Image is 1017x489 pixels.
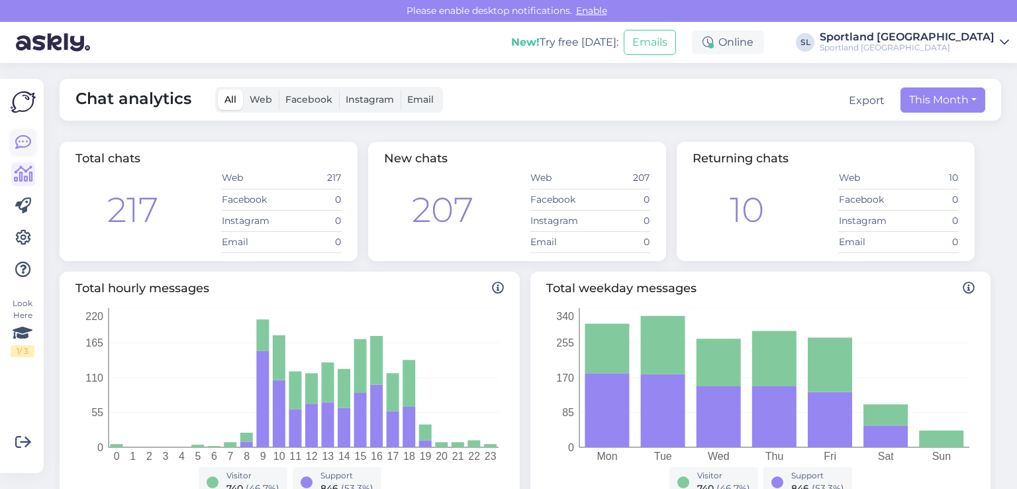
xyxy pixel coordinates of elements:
[590,210,650,231] td: 0
[556,372,574,383] tspan: 170
[530,231,590,252] td: Email
[273,451,285,462] tspan: 10
[693,151,789,166] span: Returning chats
[597,451,618,462] tspan: Mon
[898,231,959,252] td: 0
[468,451,480,462] tspan: 22
[932,451,951,462] tspan: Sun
[412,184,473,236] div: 207
[97,441,103,453] tspan: 0
[338,451,350,462] tspan: 14
[708,451,730,462] tspan: Wed
[354,451,366,462] tspan: 15
[85,372,103,383] tspan: 110
[107,184,158,236] div: 217
[371,451,383,462] tspan: 16
[211,451,217,462] tspan: 6
[85,310,103,321] tspan: 220
[403,451,415,462] tspan: 18
[436,451,448,462] tspan: 20
[697,470,750,482] div: Visitor
[281,168,342,189] td: 217
[281,231,342,252] td: 0
[838,189,898,210] td: Facebook
[146,451,152,462] tspan: 2
[590,231,650,252] td: 0
[346,93,394,105] span: Instagram
[281,189,342,210] td: 0
[530,189,590,210] td: Facebook
[289,451,301,462] tspan: 11
[511,34,618,50] div: Try free [DATE]:
[898,189,959,210] td: 0
[546,280,975,298] span: Total weekday messages
[530,210,590,231] td: Instagram
[572,5,611,17] span: Enable
[162,451,168,462] tspan: 3
[849,93,885,109] button: Export
[387,451,399,462] tspan: 17
[407,93,434,105] span: Email
[114,451,120,462] tspan: 0
[556,310,574,321] tspan: 340
[452,451,464,462] tspan: 21
[285,93,332,105] span: Facebook
[224,93,236,105] span: All
[91,407,103,418] tspan: 55
[820,32,1009,53] a: Sportland [GEOGRAPHIC_DATA]Sportland [GEOGRAPHIC_DATA]
[900,87,985,113] button: This Month
[511,36,540,48] b: New!
[791,470,844,482] div: Support
[556,337,574,349] tspan: 255
[130,451,136,462] tspan: 1
[11,345,34,357] div: 1 / 3
[898,168,959,189] td: 10
[838,210,898,231] td: Instagram
[320,470,373,482] div: Support
[590,189,650,210] td: 0
[730,184,764,236] div: 10
[590,168,650,189] td: 207
[226,470,279,482] div: Visitor
[820,32,994,42] div: Sportland [GEOGRAPHIC_DATA]
[654,451,672,462] tspan: Tue
[898,210,959,231] td: 0
[221,168,281,189] td: Web
[221,231,281,252] td: Email
[824,451,836,462] tspan: Fri
[85,337,103,349] tspan: 165
[420,451,432,462] tspan: 19
[692,30,764,54] div: Online
[75,280,504,298] span: Total hourly messages
[260,451,266,462] tspan: 9
[306,451,318,462] tspan: 12
[530,168,590,189] td: Web
[75,151,140,166] span: Total chats
[11,89,36,115] img: Askly Logo
[562,407,574,418] tspan: 85
[838,168,898,189] td: Web
[75,87,191,113] span: Chat analytics
[11,298,34,357] div: Look Here
[796,33,814,52] div: SL
[195,451,201,462] tspan: 5
[228,451,234,462] tspan: 7
[820,42,994,53] div: Sportland [GEOGRAPHIC_DATA]
[221,189,281,210] td: Facebook
[485,451,497,462] tspan: 23
[179,451,185,462] tspan: 4
[244,451,250,462] tspan: 8
[250,93,272,105] span: Web
[838,231,898,252] td: Email
[878,451,895,462] tspan: Sat
[568,441,574,453] tspan: 0
[322,451,334,462] tspan: 13
[221,210,281,231] td: Instagram
[765,451,784,462] tspan: Thu
[624,30,676,55] button: Emails
[281,210,342,231] td: 0
[384,151,448,166] span: New chats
